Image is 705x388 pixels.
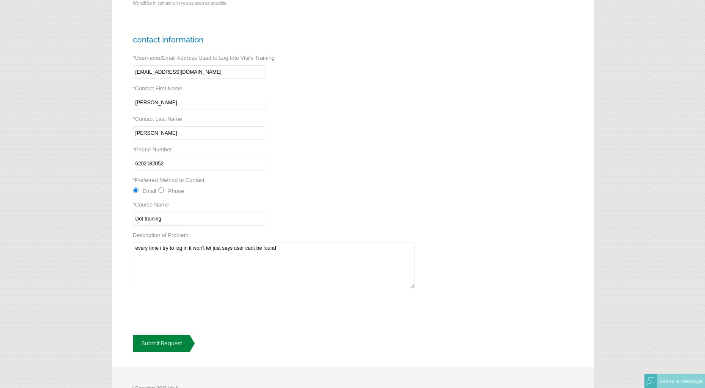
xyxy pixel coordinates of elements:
[168,188,184,194] label: Phone
[133,116,182,122] label: Contact Last Name
[133,201,169,208] label: Course Name
[133,296,262,329] iframe: reCAPTCHA
[133,35,572,44] h3: Contact Information
[647,377,655,385] img: Offline
[133,177,205,183] label: Preferred Method to Contact
[657,374,705,388] div: Leave a message
[133,146,172,153] label: Phone Number
[143,188,157,194] label: Email
[133,55,275,61] label: Username/Email Address Used to Log Into Visify Training
[133,335,195,352] a: Submit Request
[133,232,190,238] label: Description of Problem:
[133,85,182,92] label: Contact First Name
